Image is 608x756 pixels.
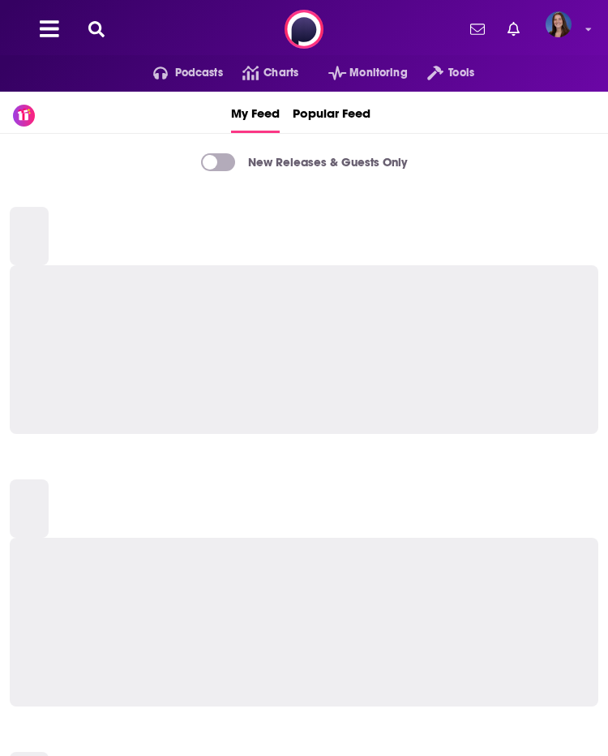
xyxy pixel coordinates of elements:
[231,92,280,133] a: My Feed
[285,10,323,49] img: Podchaser - Follow, Share and Rate Podcasts
[501,15,526,43] a: Show notifications dropdown
[293,95,370,131] span: Popular Feed
[408,60,474,86] button: open menu
[546,11,581,47] a: Logged in as emmadonovan
[546,11,572,37] img: User Profile
[309,60,408,86] button: open menu
[464,15,491,43] a: Show notifications dropdown
[231,95,280,131] span: My Feed
[349,62,407,84] span: Monitoring
[134,60,223,86] button: open menu
[448,62,474,84] span: Tools
[263,62,298,84] span: Charts
[223,60,298,86] a: Charts
[175,62,223,84] span: Podcasts
[546,11,572,37] span: Logged in as emmadonovan
[201,153,407,171] a: New Releases & Guests Only
[293,92,370,133] a: Popular Feed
